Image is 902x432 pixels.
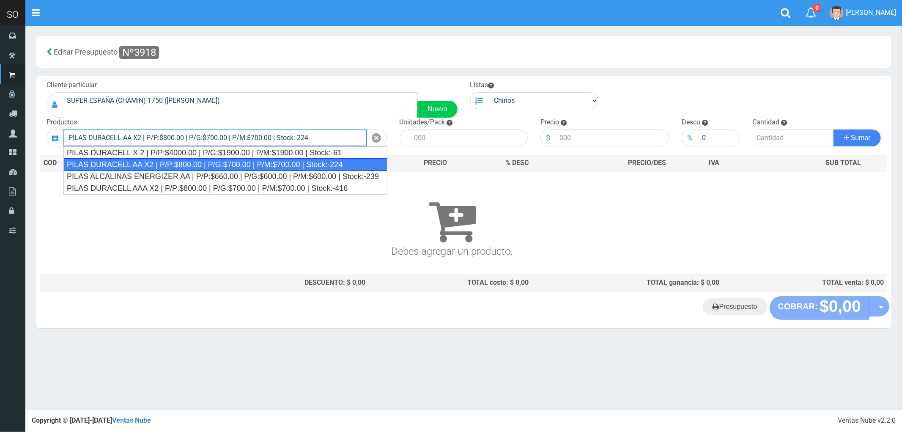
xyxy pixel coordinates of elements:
strong: $0,00 [820,297,861,315]
div: PILAS DURACELL AAA X2 | P/P:$800.00 | P/G:$700.00 | P/M:$700.00 | Stock:-416 [64,182,387,194]
span: [PERSON_NAME] [845,8,896,17]
h3: Debes agregar un producto. [44,184,861,257]
div: % [682,129,698,146]
input: 000 [410,129,528,146]
span: Nº3918 [119,46,159,59]
a: Nuevo [417,101,457,118]
div: DESCUENTO: $ 0,00 [210,278,365,288]
strong: Copyright © [DATE]-[DATE] [32,416,151,424]
div: TOTAL ganancia: $ 0,00 [535,278,719,288]
span: IVA [709,159,719,167]
input: Introduzca el nombre del producto [63,129,367,146]
span: Sumar [851,134,871,141]
label: Productos [47,118,77,127]
input: 000 [555,129,669,146]
div: PILAS DURACELL X 2 | P/P:$4000.00 | P/G:$1900.00 | P/M:$1900.00 | Stock:-61 [64,147,387,159]
span: SUB TOTAL [825,158,861,168]
div: PILAS DURACELL AA X2 | P/P:$800.00 | P/G:$700.00 | P/M:$700.00 | Stock:-224 [63,158,387,171]
button: COBRAR: $0,00 [770,296,870,320]
a: Ventas Nube [112,416,151,424]
img: User Image [830,6,844,20]
label: Cliente particular [47,80,97,90]
input: Cantidad [752,129,834,146]
span: PRECIO/DES [628,159,666,167]
label: Descu [682,118,700,127]
label: Unidades/Pack [400,118,445,127]
strong: COBRAR: [778,302,818,311]
div: $ [540,129,555,146]
div: Ventas Nube v2.2.0 [838,416,896,426]
div: TOTAL costo: $ 0,00 [372,278,529,288]
span: % DESC [505,159,529,167]
input: Consumidor Final [63,92,418,109]
label: Precio [540,118,559,127]
button: Sumar [833,129,881,146]
th: COD [40,155,88,172]
span: Editar Presupuesto [54,47,118,56]
label: Cantidad [752,118,779,127]
a: Presupuesto [703,298,768,315]
input: 000 [698,129,740,146]
span: PRECIO [424,158,447,168]
div: TOTAL venta: $ 0,00 [726,278,884,288]
span: 0 [813,4,821,12]
label: Listas [470,80,494,90]
div: PILAS ALCALINAS ENERGIZER AA | P/P:$660.00 | P/G:$600.00 | P/M:$600.00 | Stock:-239 [64,171,387,182]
